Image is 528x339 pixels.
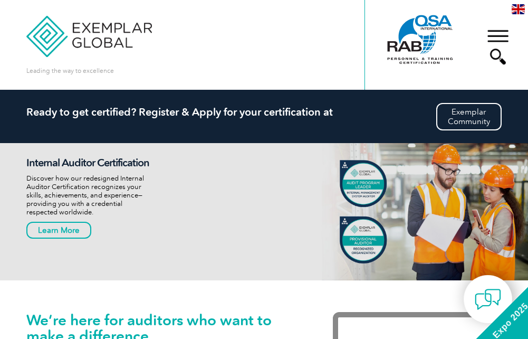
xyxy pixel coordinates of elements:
[475,286,501,313] img: contact-chat.png
[26,222,91,239] a: Learn More
[436,103,502,130] a: ExemplarCommunity
[26,65,114,77] p: Leading the way to excellence
[512,4,525,14] img: en
[26,174,166,216] p: Discover how our redesigned Internal Auditor Certification recognizes your skills, achievements, ...
[26,106,502,118] h2: Ready to get certified? Register & Apply for your certification at
[26,156,166,169] h2: Internal Auditor Certification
